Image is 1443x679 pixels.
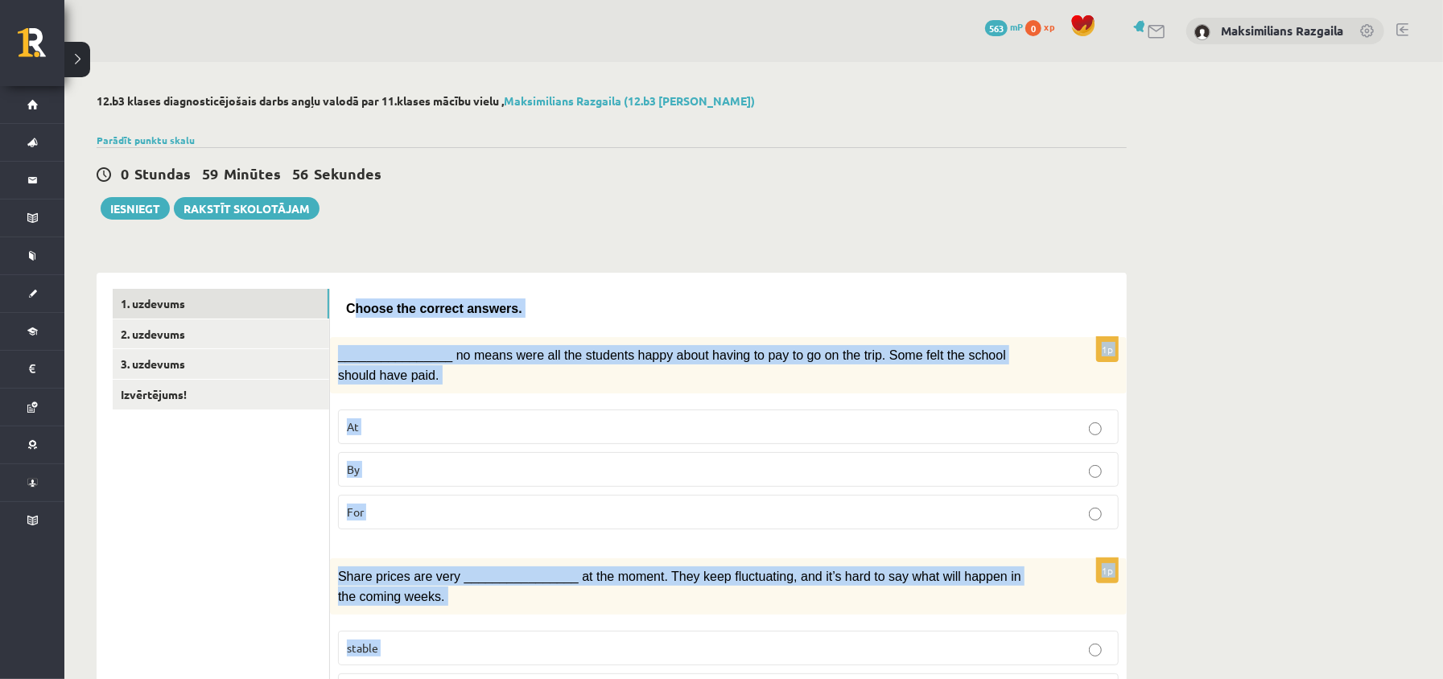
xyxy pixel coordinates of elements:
[338,570,1021,603] span: Share prices are very ________________ at the moment. They keep fluctuating, and it’s hard to say...
[1025,20,1041,36] span: 0
[1089,508,1102,521] input: For
[202,164,218,183] span: 59
[347,640,378,655] span: stable
[292,164,308,183] span: 56
[338,348,1006,381] span: ________________ no means were all the students happy about having to pay to go on the trip. Some...
[113,349,329,379] a: 3. uzdevums
[1194,24,1210,40] img: Maksimilians Razgaila
[224,164,281,183] span: Minūtes
[1089,644,1102,656] input: stable
[1010,20,1023,33] span: mP
[134,164,191,183] span: Stundas
[347,462,360,476] span: By
[1096,558,1119,583] p: 1p
[1096,336,1119,362] p: 1p
[18,28,64,68] a: Rīgas 1. Tālmācības vidusskola
[97,134,195,146] a: Parādīt punktu skalu
[985,20,1008,36] span: 563
[113,289,329,319] a: 1. uzdevums
[113,319,329,349] a: 2. uzdevums
[174,197,320,220] a: Rakstīt skolotājam
[347,504,364,519] span: For
[346,302,522,315] span: Choose the correct answers.
[1089,422,1102,435] input: At
[1089,465,1102,478] input: By
[101,197,170,220] button: Iesniegt
[121,164,129,183] span: 0
[97,94,1127,108] h2: 12.b3 klases diagnosticējošais darbs angļu valodā par 11.klases mācību vielu ,
[113,380,329,409] a: Izvērtējums!
[504,93,755,108] a: Maksimilians Razgaila (12.b3 [PERSON_NAME])
[1044,20,1054,33] span: xp
[1221,23,1343,39] a: Maksimilians Razgaila
[985,20,1023,33] a: 563 mP
[347,419,359,434] span: At
[1025,20,1062,33] a: 0 xp
[314,164,381,183] span: Sekundes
